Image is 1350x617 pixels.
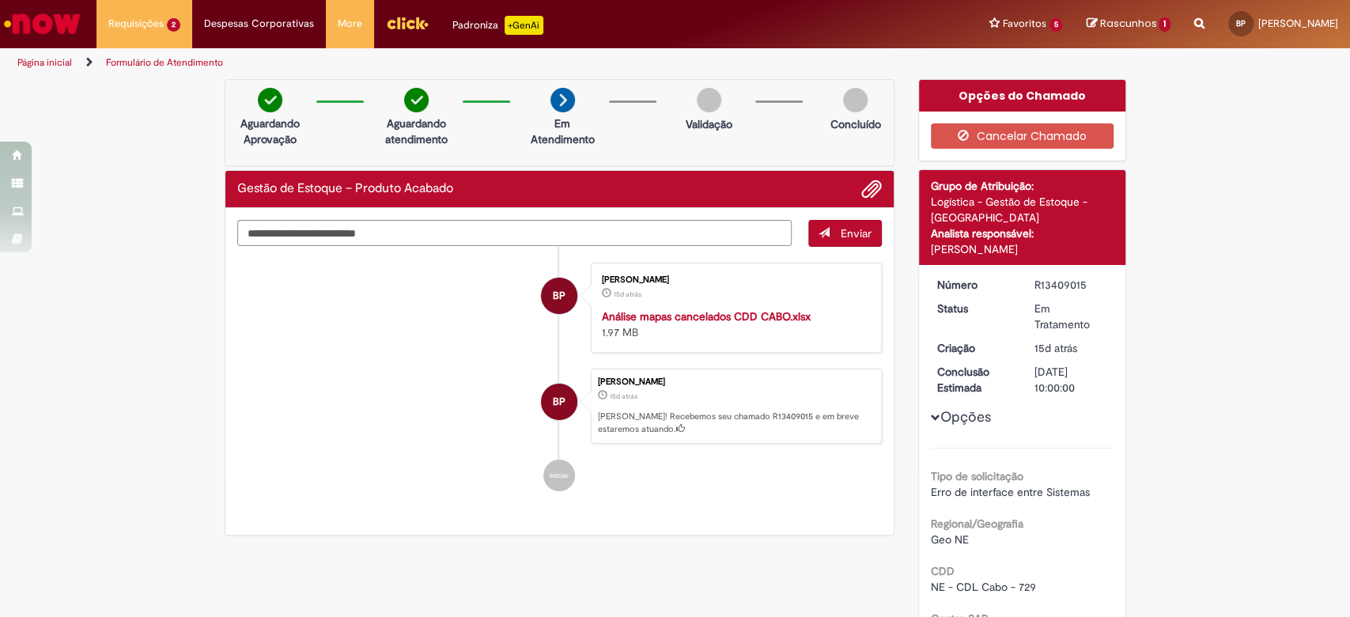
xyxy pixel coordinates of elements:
[553,383,565,421] span: BP
[931,532,969,547] span: Geo NE
[931,194,1114,225] div: Logística - Gestão de Estoque - [GEOGRAPHIC_DATA]
[505,16,543,35] p: +GenAi
[404,88,429,112] img: check-circle-green.png
[106,56,223,69] a: Formulário de Atendimento
[167,18,180,32] span: 2
[602,275,865,285] div: [PERSON_NAME]
[1034,364,1108,396] div: [DATE] 10:00:00
[686,116,732,132] p: Validação
[237,369,883,445] li: Beatriz de Castro Almeida Pinto
[108,16,164,32] span: Requisições
[931,564,955,578] b: CDD
[12,48,888,78] ul: Trilhas de página
[237,220,792,247] textarea: Digite sua mensagem aqui...
[541,278,577,314] div: Beatriz de Castro Almeida Pinto
[598,377,873,387] div: [PERSON_NAME]
[931,225,1114,241] div: Analista responsável:
[610,392,637,401] span: 15d atrás
[258,88,282,112] img: check-circle-green.png
[1034,341,1077,355] span: 15d atrás
[1034,301,1108,332] div: Em Tratamento
[550,88,575,112] img: arrow-next.png
[1086,17,1170,32] a: Rascunhos
[524,115,601,147] p: Em Atendimento
[614,290,641,299] time: 13/08/2025 12:04:28
[1258,17,1338,30] span: [PERSON_NAME]
[931,469,1023,483] b: Tipo de solicitação
[602,309,811,324] a: Análise mapas cancelados CDD CABO.xlsx
[602,308,865,340] div: 1.97 MB
[598,411,873,435] p: [PERSON_NAME]! Recebemos seu chamado R13409015 e em breve estaremos atuando.
[1034,340,1108,356] div: 13/08/2025 12:04:50
[925,301,1023,316] dt: Status
[925,277,1023,293] dt: Número
[841,226,872,240] span: Enviar
[338,16,362,32] span: More
[931,241,1114,257] div: [PERSON_NAME]
[237,182,453,196] h2: Gestão de Estoque – Produto Acabado Histórico de tíquete
[919,80,1125,112] div: Opções do Chamado
[204,16,314,32] span: Despesas Corporativas
[378,115,455,147] p: Aguardando atendimento
[1034,341,1077,355] time: 13/08/2025 12:04:50
[614,290,641,299] span: 15d atrás
[925,340,1023,356] dt: Criação
[861,179,882,199] button: Adicionar anexos
[1159,17,1170,32] span: 1
[386,11,429,35] img: click_logo_yellow_360x200.png
[1049,18,1063,32] span: 5
[1236,18,1246,28] span: BP
[931,485,1090,499] span: Erro de interface entre Sistemas
[17,56,72,69] a: Página inicial
[2,8,83,40] img: ServiceNow
[452,16,543,35] div: Padroniza
[830,116,880,132] p: Concluído
[931,178,1114,194] div: Grupo de Atribuição:
[610,392,637,401] time: 13/08/2025 12:04:50
[931,123,1114,149] button: Cancelar Chamado
[553,277,565,315] span: BP
[843,88,868,112] img: img-circle-grey.png
[925,364,1023,396] dt: Conclusão Estimada
[1099,16,1156,31] span: Rascunhos
[237,247,883,508] ul: Histórico de tíquete
[541,384,577,420] div: Beatriz de Castro Almeida Pinto
[232,115,308,147] p: Aguardando Aprovação
[697,88,721,112] img: img-circle-grey.png
[808,220,882,247] button: Enviar
[931,517,1023,531] b: Regional/Geografia
[1034,277,1108,293] div: R13409015
[931,580,1036,594] span: NE - CDL Cabo - 729
[1003,16,1046,32] span: Favoritos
